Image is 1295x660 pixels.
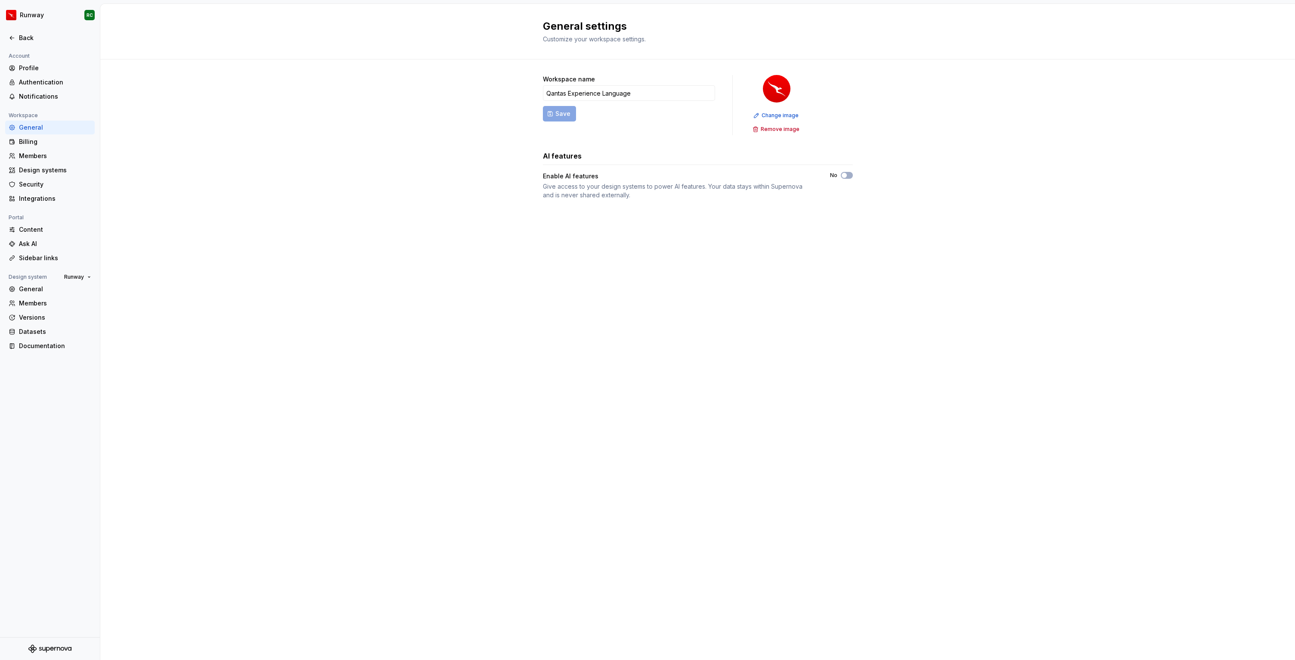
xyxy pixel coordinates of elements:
[830,172,837,179] label: No
[19,194,91,203] div: Integrations
[20,11,44,19] div: Runway
[19,123,91,132] div: General
[543,19,843,33] h2: General settings
[5,135,95,149] a: Billing
[5,237,95,251] a: Ask AI
[543,172,815,181] div: Enable AI features
[5,223,95,237] a: Content
[5,282,95,296] a: General
[543,75,595,84] label: Workspace name
[5,110,41,121] div: Workspace
[87,12,93,19] div: RC
[763,75,790,103] img: 6b187050-a3ed-48aa-8485-808e17fcee26.png
[5,296,95,310] a: Members
[5,192,95,205] a: Integrations
[19,342,91,350] div: Documentation
[19,225,91,234] div: Content
[19,166,91,174] div: Design systems
[543,182,815,199] div: Give access to your design systems to power AI features. Your data stays within Supernova and is ...
[2,6,98,25] button: RunwayRC
[19,240,91,248] div: Ask AI
[5,212,27,223] div: Portal
[6,10,16,20] img: 6b187050-a3ed-48aa-8485-808e17fcee26.png
[5,31,95,45] a: Back
[5,51,33,61] div: Account
[19,137,91,146] div: Billing
[19,313,91,322] div: Versions
[5,325,95,339] a: Datasets
[5,272,50,282] div: Design system
[19,34,91,42] div: Back
[5,75,95,89] a: Authentication
[5,251,95,265] a: Sidebar links
[5,90,95,103] a: Notifications
[5,149,95,163] a: Members
[543,35,646,43] span: Customize your workspace settings.
[751,109,802,121] button: Change image
[64,274,84,280] span: Runway
[19,180,91,189] div: Security
[19,152,91,160] div: Members
[5,163,95,177] a: Design systems
[5,177,95,191] a: Security
[761,126,799,133] span: Remove image
[19,92,91,101] div: Notifications
[19,64,91,72] div: Profile
[750,123,803,135] button: Remove image
[5,311,95,324] a: Versions
[5,339,95,353] a: Documentation
[19,285,91,293] div: General
[28,644,71,653] svg: Supernova Logo
[5,61,95,75] a: Profile
[19,299,91,308] div: Members
[19,254,91,262] div: Sidebar links
[5,121,95,134] a: General
[762,112,799,119] span: Change image
[543,151,582,161] h3: AI features
[19,327,91,336] div: Datasets
[19,78,91,87] div: Authentication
